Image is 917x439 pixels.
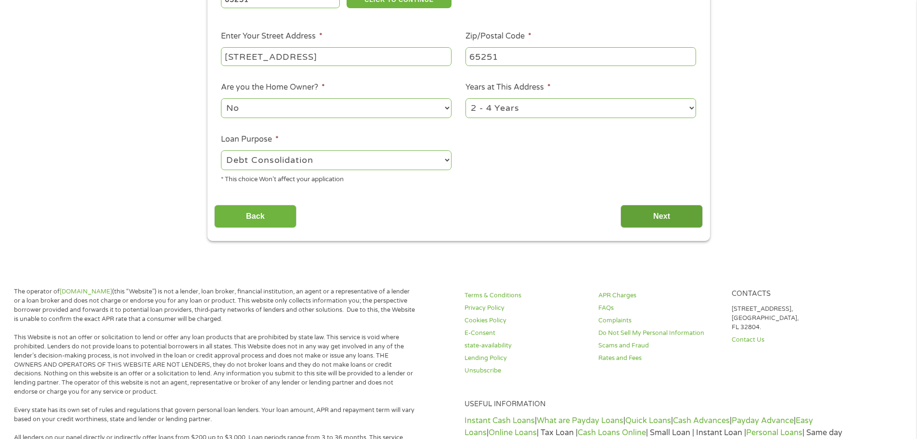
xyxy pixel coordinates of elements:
input: Back [214,205,297,228]
p: The operator of (this “Website”) is not a lender, loan broker, financial institution, an agent or... [14,287,415,324]
a: Easy Loans [465,416,813,437]
a: FAQs [598,304,721,313]
a: E-Consent [465,329,587,338]
a: Privacy Policy [465,304,587,313]
a: [DOMAIN_NAME] [60,288,112,295]
a: Complaints [598,316,721,325]
label: Enter Your Street Address [221,31,323,41]
a: Terms & Conditions [465,291,587,300]
a: Payday Advance [732,416,794,426]
p: Every state has its own set of rules and regulations that govern personal loan lenders. Your loan... [14,406,415,424]
input: Next [620,205,703,228]
a: Online Loans [489,428,537,438]
a: Rates and Fees [598,354,721,363]
label: Are you the Home Owner? [221,82,325,93]
a: Do Not Sell My Personal Information [598,329,721,338]
a: Lending Policy [465,354,587,363]
h4: Useful Information [465,400,854,409]
h4: Contacts [732,290,854,299]
a: Personal Loans [746,428,802,438]
a: state-availability [465,341,587,350]
input: 1 Main Street [221,47,452,66]
a: What are Payday Loans [537,416,623,426]
label: Years at This Address [465,82,551,93]
a: Cash Advances [673,416,730,426]
a: APR Charges [598,291,721,300]
p: [STREET_ADDRESS], [GEOGRAPHIC_DATA], FL 32804. [732,305,854,332]
a: Cash Loans Online [578,428,646,438]
label: Loan Purpose [221,134,279,145]
a: Quick Loans [625,416,671,426]
a: Cookies Policy [465,316,587,325]
div: * This choice Won’t affect your application [221,172,452,185]
p: This Website is not an offer or solicitation to lend or offer any loan products that are prohibit... [14,333,415,397]
a: Unsubscribe [465,366,587,375]
a: Scams and Fraud [598,341,721,350]
label: Zip/Postal Code [465,31,531,41]
a: Instant Cash Loans [465,416,535,426]
a: Contact Us [732,335,854,345]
